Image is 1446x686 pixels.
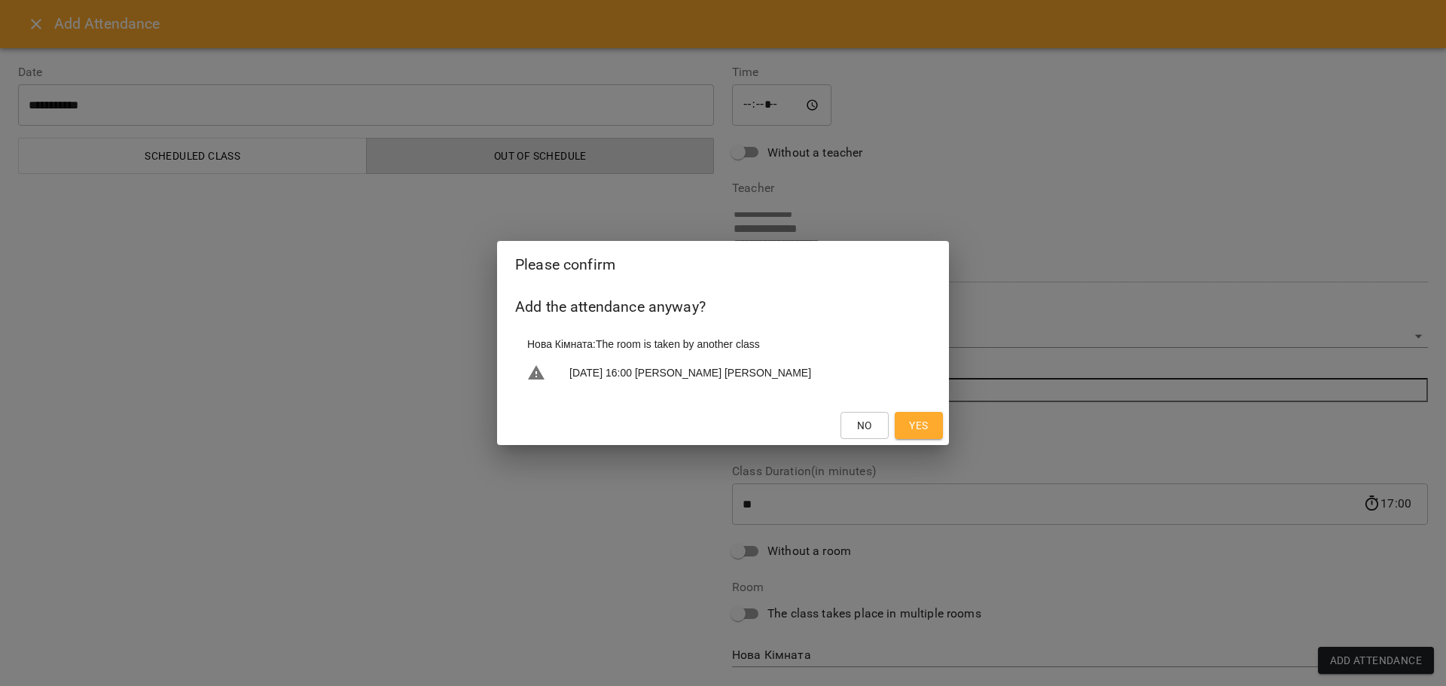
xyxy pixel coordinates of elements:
li: [DATE] 16:00 [PERSON_NAME] [PERSON_NAME] [515,358,931,388]
span: No [857,416,872,434]
button: Yes [895,412,943,439]
li: Нова Кімната : The room is taken by another class [515,331,931,358]
button: No [840,412,889,439]
h2: Please confirm [515,253,931,276]
span: Yes [909,416,928,434]
h6: Add the attendance anyway? [515,295,931,319]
